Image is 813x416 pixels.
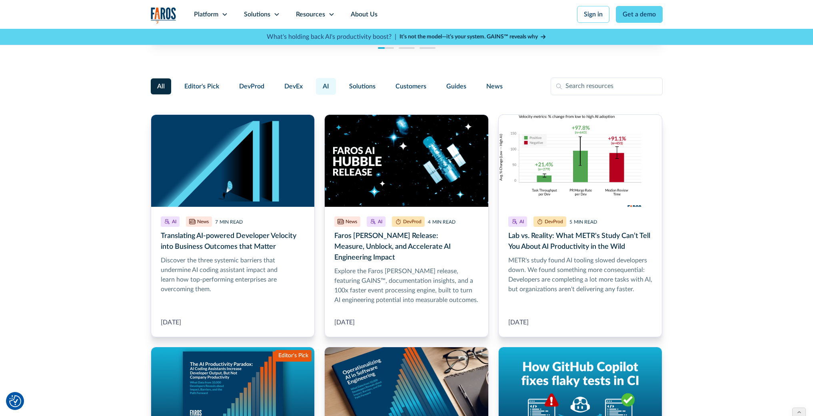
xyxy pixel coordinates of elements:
[296,10,325,19] div: Resources
[323,82,329,91] span: AI
[194,10,218,19] div: Platform
[267,32,396,42] p: What's holding back AI's productivity boost? |
[184,82,219,91] span: Editor's Pick
[446,82,466,91] span: Guides
[239,82,264,91] span: DevProd
[400,34,538,40] strong: It’s not the model—it’s your system. GAINS™ reveals why
[324,114,489,337] a: Faros AI Hubble Release: Measure, Unblock, and Accelerate AI Engineering Impact
[157,82,165,91] span: All
[325,115,488,207] img: The text Faros AI Hubble Release over an image of the Hubble telescope in a dark galaxy where som...
[151,7,176,24] a: home
[151,114,315,337] a: Translating AI-powered Developer Velocity into Business Outcomes that Matter
[349,82,376,91] span: Solutions
[486,82,503,91] span: News
[9,395,21,407] img: Revisit consent button
[151,7,176,24] img: Logo of the analytics and reporting company Faros.
[498,114,663,337] a: Lab vs. Reality: What METR's Study Can’t Tell You About AI Productivity in the Wild
[400,33,547,41] a: It’s not the model—it’s your system. GAINS™ reveals why
[284,82,303,91] span: DevEx
[151,78,663,95] form: Filter Form
[551,78,663,95] input: Search resources
[577,6,609,23] a: Sign in
[499,115,662,207] img: A chart from the AI Productivity Paradox Report 2025 showing that AI boosts output, but human rev...
[9,395,21,407] button: Cookie Settings
[396,82,426,91] span: Customers
[151,115,315,207] img: A dark blue background with the letters AI appearing to be walls, with a person walking through t...
[244,10,270,19] div: Solutions
[616,6,663,23] a: Get a demo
